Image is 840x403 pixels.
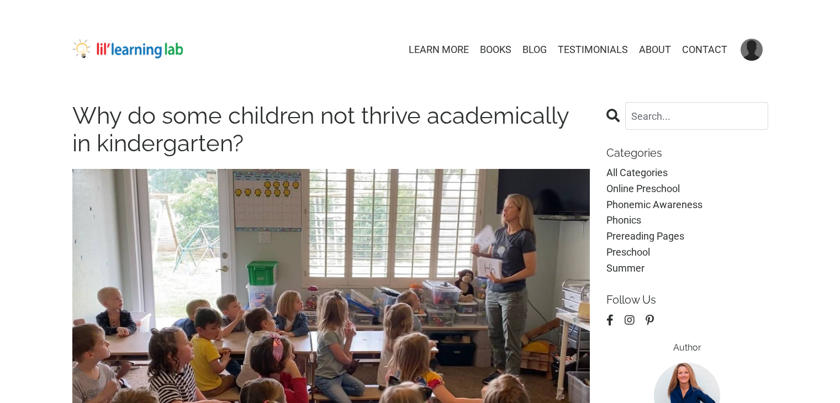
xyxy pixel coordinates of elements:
[606,146,768,160] p: Categories
[606,213,768,229] a: phonics
[682,42,727,58] a: CONTACT
[480,42,511,58] a: BOOKS
[72,39,183,59] img: lil' learning lab
[72,102,590,158] h1: Why do some children not thrive academically in kindergarten?
[625,102,768,130] input: Search...
[606,229,768,245] a: prereading pages
[606,245,768,261] a: preschool
[606,181,768,197] a: online preschool
[409,42,469,58] a: LEARN MORE
[606,165,768,181] a: All Categories
[741,39,763,61] img: User Avatar
[606,342,768,353] h6: Author
[558,42,628,58] a: TESTIMONIALS
[522,42,547,58] a: BLOG
[606,197,768,213] a: phonemic awareness
[606,261,768,277] a: summer
[639,42,671,58] a: ABOUT
[606,293,768,306] p: Follow Us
